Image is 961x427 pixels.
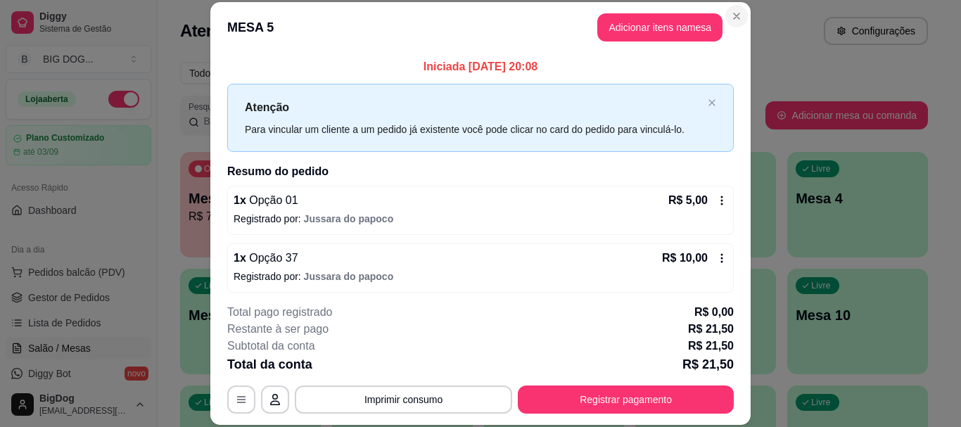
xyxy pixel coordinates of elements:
[227,355,312,374] p: Total da conta
[688,321,734,338] p: R$ 21,50
[688,338,734,355] p: R$ 21,50
[210,2,751,53] header: MESA 5
[725,5,748,27] button: Close
[668,192,708,209] p: R$ 5,00
[245,122,702,137] div: Para vincular um cliente a um pedido já existente você pode clicar no card do pedido para vinculá...
[682,355,734,374] p: R$ 21,50
[227,321,329,338] p: Restante à ser pago
[234,212,727,226] p: Registrado por:
[234,192,298,209] p: 1 x
[708,98,716,107] span: close
[295,385,512,414] button: Imprimir consumo
[234,269,727,283] p: Registrado por:
[227,338,315,355] p: Subtotal da conta
[708,98,716,108] button: close
[246,252,298,264] span: Opção 37
[227,304,332,321] p: Total pago registrado
[694,304,734,321] p: R$ 0,00
[304,213,394,224] span: Jussara do papoco
[227,163,734,180] h2: Resumo do pedido
[234,250,298,267] p: 1 x
[304,271,394,282] span: Jussara do papoco
[597,13,723,42] button: Adicionar itens namesa
[227,58,734,75] p: Iniciada [DATE] 20:08
[662,250,708,267] p: R$ 10,00
[245,98,702,116] p: Atenção
[518,385,734,414] button: Registrar pagamento
[246,194,298,206] span: Opção 01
